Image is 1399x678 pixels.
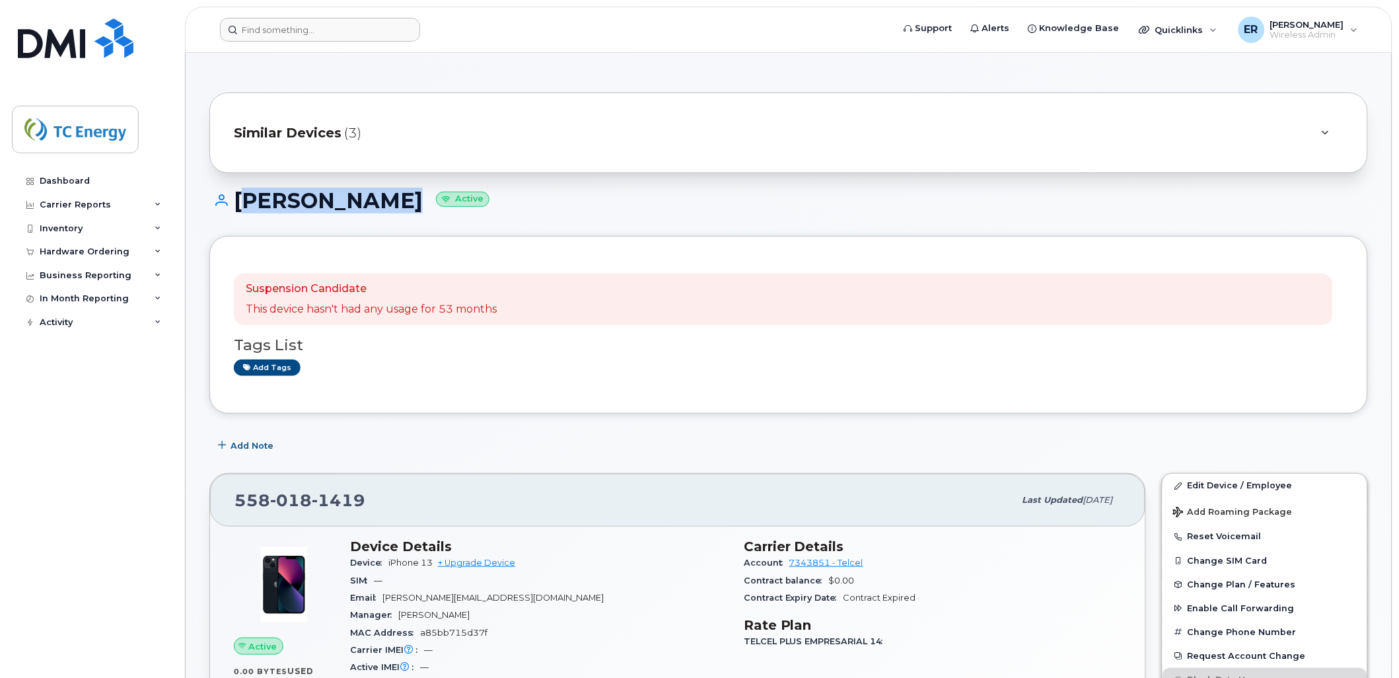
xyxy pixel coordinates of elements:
[1022,495,1083,505] span: Last updated
[420,628,487,638] span: a85bb715d37f
[244,545,324,624] img: image20231002-3703462-1ig824h.jpeg
[344,124,361,143] span: (3)
[1083,495,1113,505] span: [DATE]
[1188,603,1295,613] span: Enable Call Forwarding
[350,610,398,620] span: Manager
[350,593,382,603] span: Email
[438,558,515,568] a: + Upgrade Device
[350,576,374,585] span: SIM
[209,189,1368,212] h1: [PERSON_NAME]
[249,640,277,653] span: Active
[388,558,433,568] span: iPhone 13
[829,576,855,585] span: $0.00
[270,490,312,510] span: 018
[843,593,916,603] span: Contract Expired
[789,558,863,568] a: 7343851 - Telcel
[382,593,604,603] span: [PERSON_NAME][EMAIL_ADDRESS][DOMAIN_NAME]
[234,490,365,510] span: 558
[1163,525,1367,548] button: Reset Voicemail
[234,359,301,376] a: Add tags
[234,337,1344,354] h3: Tags List
[436,192,489,207] small: Active
[744,617,1122,633] h3: Rate Plan
[744,576,829,585] span: Contract balance
[420,662,429,672] span: —
[1163,573,1367,597] button: Change Plan / Features
[744,636,890,646] span: TELCEL PLUS EMPRESARIAL 14
[350,628,420,638] span: MAC Address
[744,593,843,603] span: Contract Expiry Date
[312,490,365,510] span: 1419
[209,433,285,457] button: Add Note
[744,558,789,568] span: Account
[398,610,470,620] span: [PERSON_NAME]
[1173,507,1293,519] span: Add Roaming Package
[350,662,420,672] span: Active IMEI
[1163,597,1367,621] button: Enable Call Forwarding
[350,539,728,554] h3: Device Details
[1163,644,1367,668] button: Request Account Change
[374,576,382,585] span: —
[1342,621,1389,668] iframe: Messenger Launcher
[424,645,433,655] span: —
[1163,474,1367,498] a: Edit Device / Employee
[744,539,1122,554] h3: Carrier Details
[1163,498,1367,525] button: Add Roaming Package
[1188,580,1296,589] span: Change Plan / Features
[1163,621,1367,644] button: Change Phone Number
[234,667,287,676] span: 0.00 Bytes
[246,282,497,297] p: Suspension Candidate
[231,439,273,452] span: Add Note
[350,645,424,655] span: Carrier IMEI
[350,558,388,568] span: Device
[287,666,314,676] span: used
[234,124,341,143] span: Similar Devices
[1163,549,1367,573] button: Change SIM Card
[246,302,497,317] p: This device hasn't had any usage for 53 months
